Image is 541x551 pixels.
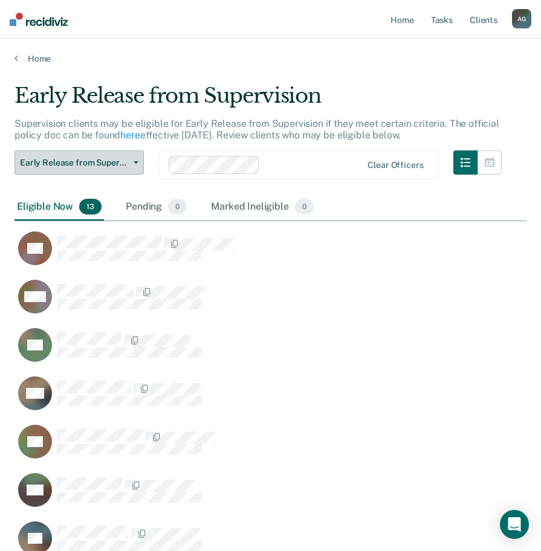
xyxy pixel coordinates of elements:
[15,194,104,221] div: Eligible Now13
[15,118,499,141] p: Supervision clients may be eligible for Early Release from Supervision if they meet certain crite...
[512,9,531,28] button: AG
[79,199,102,214] span: 13
[10,13,68,26] img: Recidiviz
[168,199,187,214] span: 0
[15,424,462,472] div: CaseloadOpportunityCell-06254966
[512,9,531,28] div: A G
[295,199,314,214] span: 0
[15,472,462,521] div: CaseloadOpportunityCell-03784460
[15,327,462,376] div: CaseloadOpportunityCell-05012657
[15,231,462,279] div: CaseloadOpportunityCell-04233439
[120,129,140,141] a: here
[15,279,462,327] div: CaseloadOpportunityCell-03606968
[15,83,502,118] div: Early Release from Supervision
[15,53,526,64] a: Home
[368,160,423,170] div: Clear officers
[123,194,189,221] div: Pending0
[15,150,144,175] button: Early Release from Supervision
[209,194,316,221] div: Marked Ineligible0
[500,510,529,539] div: Open Intercom Messenger
[20,158,129,168] span: Early Release from Supervision
[15,376,462,424] div: CaseloadOpportunityCell-03912887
